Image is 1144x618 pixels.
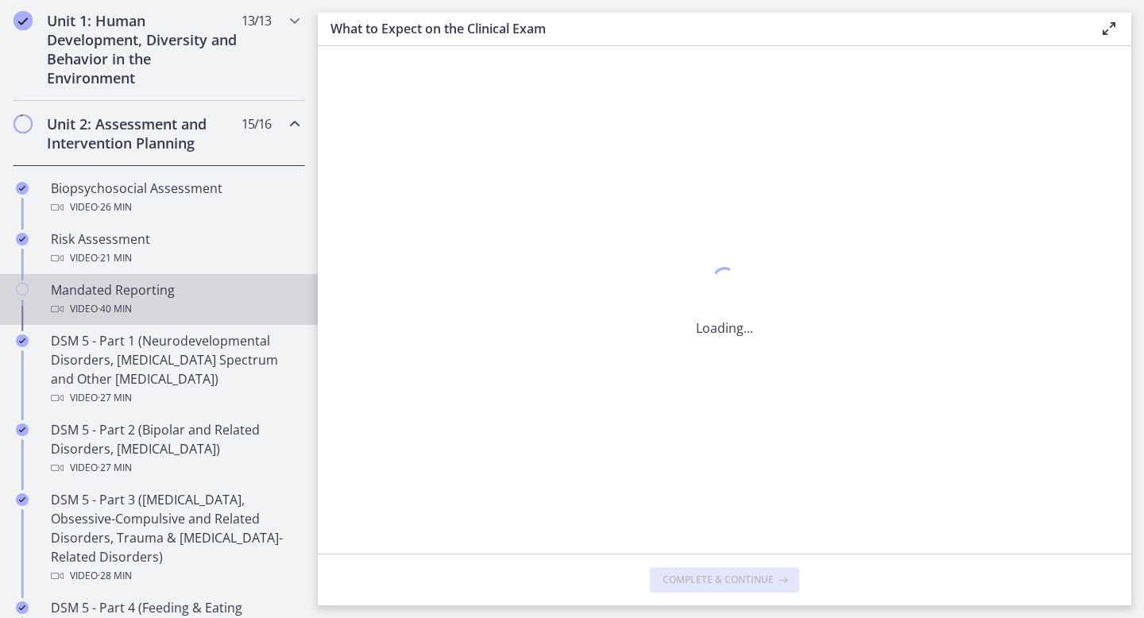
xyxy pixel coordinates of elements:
span: · 27 min [98,388,132,407]
i: Completed [16,182,29,195]
div: 1 [696,263,753,299]
h2: Unit 1: Human Development, Diversity and Behavior in the Environment [47,11,241,87]
h2: Unit 2: Assessment and Intervention Planning [47,114,241,153]
span: 15 / 16 [242,114,271,133]
div: Video [51,566,299,585]
div: Mandated Reporting [51,280,299,319]
button: Complete & continue [650,567,799,593]
span: · 27 min [98,458,132,477]
span: · 21 min [98,249,132,268]
span: · 26 min [98,198,132,217]
i: Completed [16,334,29,347]
i: Completed [16,493,29,506]
div: Biopsychosocial Assessment [51,179,299,217]
h3: What to Expect on the Clinical Exam [330,19,1074,38]
div: DSM 5 - Part 3 ([MEDICAL_DATA], Obsessive-Compulsive and Related Disorders, Trauma & [MEDICAL_DAT... [51,490,299,585]
div: DSM 5 - Part 1 (Neurodevelopmental Disorders, [MEDICAL_DATA] Spectrum and Other [MEDICAL_DATA]) [51,331,299,407]
div: Video [51,458,299,477]
span: · 40 min [98,299,132,319]
span: · 28 min [98,566,132,585]
div: Video [51,198,299,217]
i: Completed [16,601,29,614]
div: DSM 5 - Part 2 (Bipolar and Related Disorders, [MEDICAL_DATA]) [51,420,299,477]
i: Completed [16,423,29,436]
div: Video [51,299,299,319]
div: Risk Assessment [51,230,299,268]
span: Complete & continue [663,574,774,586]
div: Video [51,388,299,407]
i: Completed [14,11,33,30]
span: 13 / 13 [242,11,271,30]
i: Completed [16,233,29,245]
div: Video [51,249,299,268]
p: Loading... [696,319,753,338]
